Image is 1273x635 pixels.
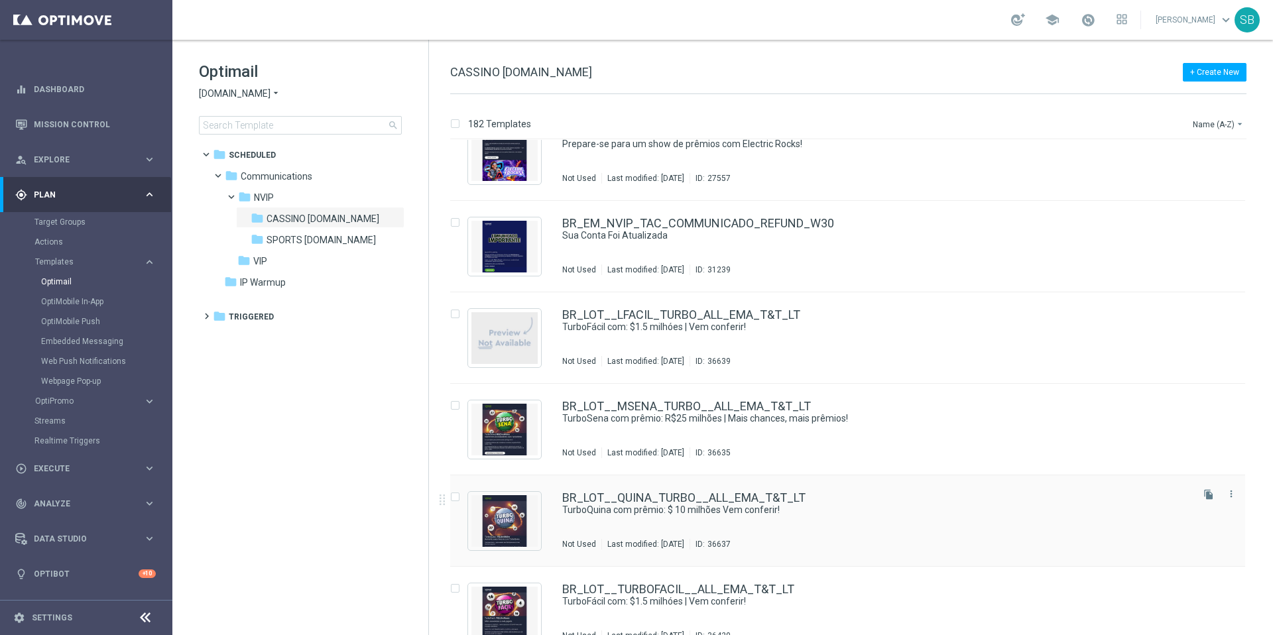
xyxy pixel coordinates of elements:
[437,109,1270,201] div: Press SPACE to select this row.
[143,532,156,545] i: keyboard_arrow_right
[139,569,156,578] div: +10
[437,292,1270,384] div: Press SPACE to select this row.
[32,614,72,622] a: Settings
[562,356,596,367] div: Not Used
[15,154,156,165] div: person_search Explore keyboard_arrow_right
[690,539,731,549] div: ID:
[1200,486,1217,503] button: file_copy
[41,376,138,386] a: Webpage Pop-up
[15,154,27,166] i: person_search
[199,61,402,82] h1: Optimail
[34,257,156,267] button: Templates keyboard_arrow_right
[41,336,138,347] a: Embedded Messaging
[15,534,156,544] div: Data Studio keyboard_arrow_right
[1235,7,1260,32] div: SB
[34,252,171,391] div: Templates
[251,211,264,225] i: folder
[15,154,143,166] div: Explore
[199,87,281,100] button: [DOMAIN_NAME] arrow_drop_down
[1226,489,1237,499] i: more_vert
[34,212,171,232] div: Target Groups
[267,213,379,225] span: CASSINO bet.br
[562,229,1189,242] div: Sua Conta Foi Atualizada
[15,498,27,510] i: track_changes
[41,331,171,351] div: Embedded Messaging
[41,272,171,292] div: Optimail
[251,233,264,246] i: folder
[562,400,811,412] a: BR_LOT__MSENA_TURBO__ALL_EMA_T&T_LT
[15,107,156,142] div: Mission Control
[41,351,171,371] div: Web Push Notifications
[15,119,156,130] button: Mission Control
[229,149,276,161] span: Scheduled
[1225,486,1238,502] button: more_vert
[41,371,171,391] div: Webpage Pop-up
[271,87,281,100] i: arrow_drop_down
[35,397,143,405] div: OptiPromo
[562,264,596,275] div: Not Used
[15,84,156,95] button: equalizer Dashboard
[41,312,171,331] div: OptiMobile Push
[1235,119,1245,129] i: arrow_drop_down
[41,296,138,307] a: OptiMobile In-App
[471,312,538,364] img: noPreview.jpg
[15,189,27,201] i: gps_fixed
[562,595,1189,608] div: TurboFácil com: $1.5 milhóes | Vem conferir!
[225,169,238,182] i: folder
[41,292,171,312] div: OptiMobile In-App
[562,309,800,321] a: BR_LOT__LFACIL_TURBO_ALL_EMA_T&T_LT
[15,190,156,200] button: gps_fixed Plan keyboard_arrow_right
[707,173,731,184] div: 27557
[562,492,806,504] a: BR_LOT__QUINA_TURBO__ALL_EMA_T&T_LT
[35,397,130,405] span: OptiPromo
[562,504,1159,516] a: TurboQuina com prêmio: $ 10 milhões Vem conferir!
[34,391,171,411] div: OptiPromo
[1219,13,1233,27] span: keyboard_arrow_down
[602,447,690,458] div: Last modified: [DATE]
[143,256,156,268] i: keyboard_arrow_right
[450,65,592,79] span: CASSINO [DOMAIN_NAME]
[602,356,690,367] div: Last modified: [DATE]
[34,232,171,252] div: Actions
[15,556,156,591] div: Optibot
[34,500,143,508] span: Analyze
[213,148,226,161] i: folder
[254,192,274,203] span: NVIP
[602,539,690,549] div: Last modified: [DATE]
[34,416,138,426] a: Streams
[13,612,25,624] i: settings
[35,258,143,266] div: Templates
[34,156,143,164] span: Explore
[707,264,731,275] div: 31239
[41,356,138,367] a: Web Push Notifications
[34,431,171,451] div: Realtime Triggers
[562,412,1189,425] div: TurboSena com prêmio: R$25 milhões | Mais chances, mais prêmios!
[468,118,531,130] p: 182 Templates
[143,188,156,201] i: keyboard_arrow_right
[15,463,156,474] button: play_circle_outline Execute keyboard_arrow_right
[562,321,1159,333] a: TurboFácil com: $1.5 milhóes | Vem conferir!
[437,475,1270,567] div: Press SPACE to select this row.
[562,138,1189,150] div: Prepare-se para um show de prêmios com Electric Rocks!
[562,539,596,549] div: Not Used
[1045,13,1060,27] span: school
[388,120,398,131] span: search
[34,217,138,227] a: Target Groups
[562,138,1159,150] a: Prepare-se para um show de prêmios com Electric Rocks!
[562,173,596,184] div: Not Used
[224,275,237,288] i: folder
[34,435,138,446] a: Realtime Triggers
[34,411,171,431] div: Streams
[34,107,156,142] a: Mission Control
[15,533,143,545] div: Data Studio
[34,396,156,406] div: OptiPromo keyboard_arrow_right
[41,316,138,327] a: OptiMobile Push
[15,569,156,579] button: lightbulb Optibot +10
[34,237,138,247] a: Actions
[34,465,143,473] span: Execute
